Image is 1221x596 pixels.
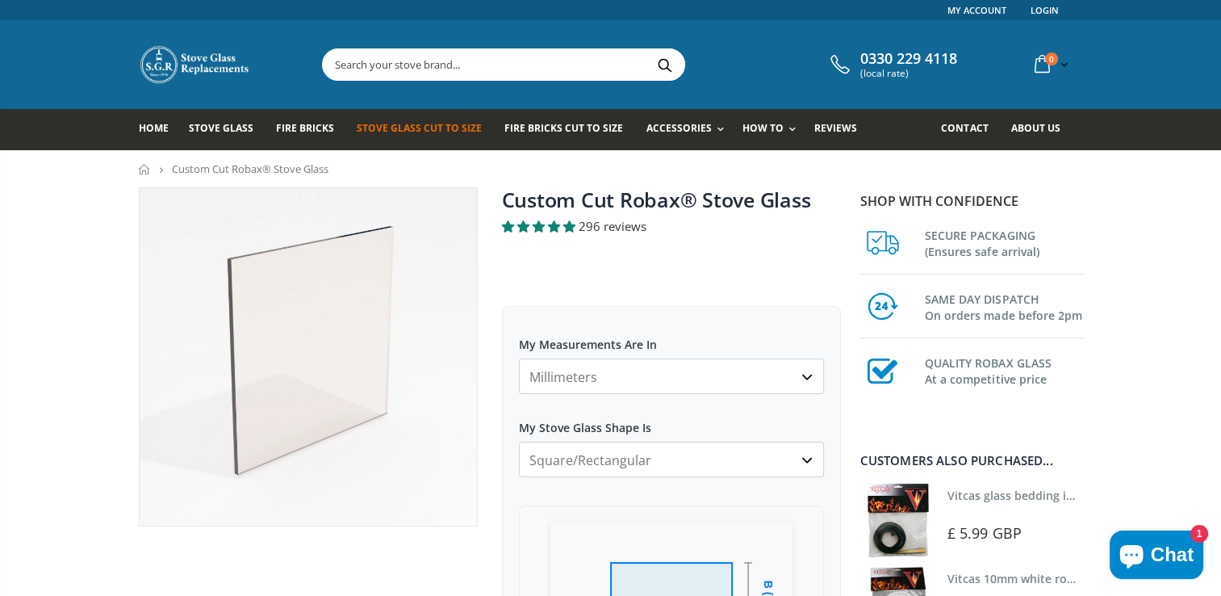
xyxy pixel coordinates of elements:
[742,109,804,150] a: How To
[1010,109,1072,150] a: About us
[814,109,869,150] a: Reviews
[1105,531,1208,583] inbox-online-store-chat: Shopify online store chat
[1028,48,1072,80] a: 0
[276,109,346,150] a: Fire Bricks
[646,121,711,135] span: Accessories
[579,218,646,234] span: 296 reviews
[276,121,334,135] span: Fire Bricks
[323,49,865,80] input: Search your stove brand...
[519,406,824,435] label: My Stove Glass Shape Is
[519,323,824,352] label: My Measurements Are In
[860,483,935,558] img: Vitcas stove glass bedding in tape
[860,455,1083,467] div: Customers also purchased...
[925,352,1083,388] h3: QUALITY ROBAX GLASS At a competitive price
[814,121,857,135] span: Reviews
[925,288,1083,324] h3: SAME DAY DISPATCH On orders made before 2pm
[941,121,988,135] span: Contact
[504,121,623,135] span: Fire Bricks Cut To Size
[189,109,266,150] a: Stove Glass
[172,162,328,176] span: Custom Cut Robax® Stove Glass
[189,121,253,135] span: Stove Glass
[140,188,477,526] img: stove_glass_made_to_measure_800x_crop_center.webp
[646,49,683,80] button: Search
[925,225,1083,260] h3: SECURE PACKAGING (Ensures safe arrival)
[860,50,957,68] span: 0330 229 4118
[941,109,1000,150] a: Contact
[947,523,1022,543] span: £ 5.99 GBP
[139,109,181,150] a: Home
[502,186,811,213] a: Custom Cut Robax® Stove Glass
[504,109,635,150] a: Fire Bricks Cut To Size
[357,109,494,150] a: Stove Glass Cut To Size
[139,164,151,174] a: Home
[1010,121,1060,135] span: About us
[860,191,1083,211] p: Shop with confidence
[357,121,482,135] span: Stove Glass Cut To Size
[139,44,252,85] img: Stove Glass Replacement
[742,121,784,135] span: How To
[646,109,731,150] a: Accessories
[1045,52,1058,65] span: 0
[139,121,169,135] span: Home
[826,50,957,79] a: 0330 229 4118 (local rate)
[860,68,957,79] span: (local rate)
[502,218,579,234] span: 4.94 stars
